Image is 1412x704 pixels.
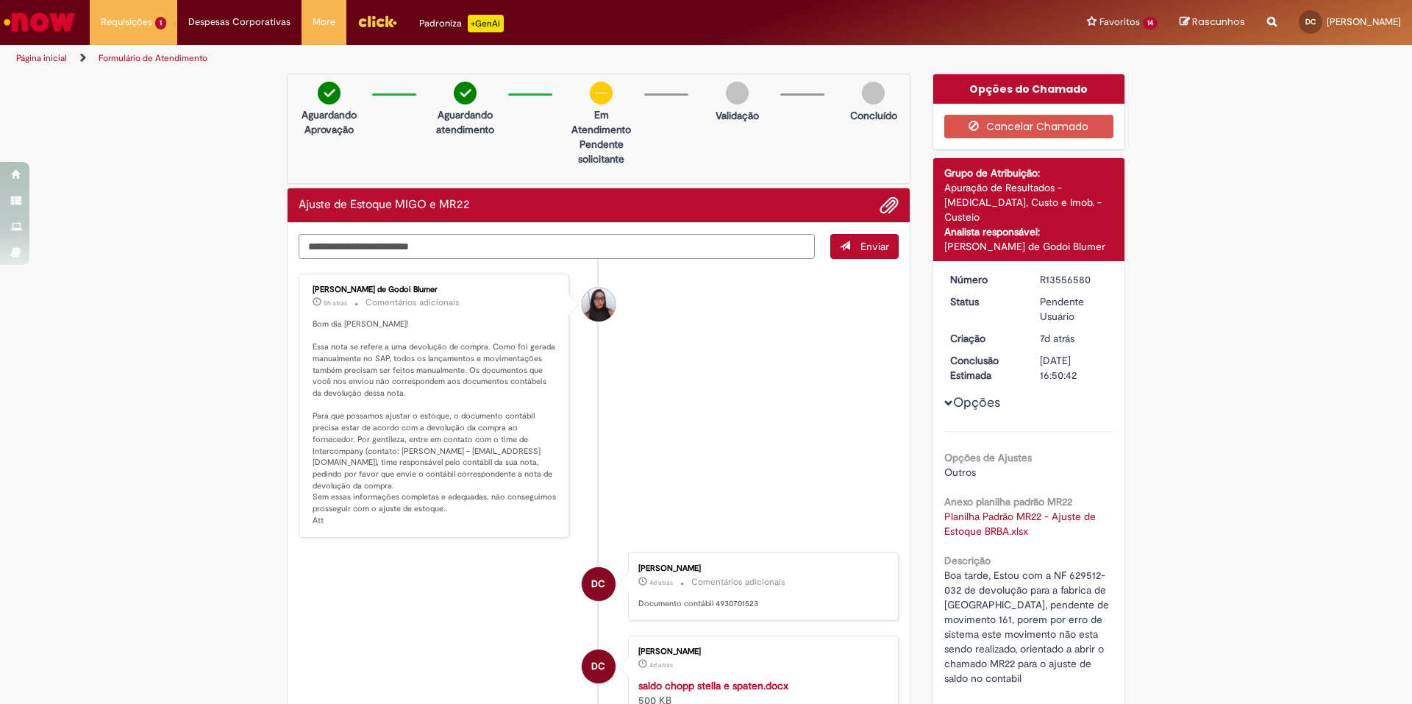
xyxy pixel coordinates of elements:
button: Adicionar anexos [880,196,899,215]
img: img-circle-grey.png [862,82,885,104]
img: img-circle-grey.png [726,82,749,104]
div: [PERSON_NAME] de Godoi Blumer [944,239,1114,254]
div: [PERSON_NAME] de Godoi Blumer [313,285,557,294]
p: Em Atendimento [566,107,637,137]
div: Diego Patrick Barbosa Da Cruz [582,650,616,683]
h2: Ajuste de Estoque MIGO e MR22 Histórico de tíquete [299,199,470,212]
div: [PERSON_NAME] [638,647,883,656]
textarea: Digite sua mensagem aqui... [299,234,815,259]
div: Pendente Usuário [1040,294,1108,324]
div: 22/09/2025 17:22:16 [1040,331,1108,346]
p: Concluído [850,108,897,123]
span: DC [591,566,605,602]
b: Anexo planilha padrão MR22 [944,495,1072,508]
span: 5h atrás [324,299,347,307]
img: circle-minus.png [590,82,613,104]
p: Pendente solicitante [566,137,637,166]
div: R13556580 [1040,272,1108,287]
dt: Conclusão Estimada [939,353,1030,383]
b: Descrição [944,554,991,567]
p: +GenAi [468,15,504,32]
span: Rascunhos [1192,15,1245,29]
span: Requisições [101,15,152,29]
span: DC [1305,17,1316,26]
b: Opções de Ajustes [944,451,1032,464]
div: [PERSON_NAME] [638,564,883,573]
time: 26/09/2025 14:52:02 [649,578,673,587]
img: check-circle-green.png [318,82,340,104]
div: Grupo de Atribuição: [944,166,1114,180]
span: Favoritos [1099,15,1140,29]
p: Documento contábil 4930701523 [638,598,883,610]
a: Download de Planilha Padrão MR22 - Ajuste de Estoque BRBA.xlsx [944,510,1099,538]
p: Validação [716,108,759,123]
div: Maisa Franco De Godoi Blumer [582,288,616,321]
button: Cancelar Chamado [944,115,1114,138]
p: Bom dia [PERSON_NAME]! Essa nota se refere a uma devolução de compra. Como foi gerada manualmente... [313,319,557,527]
dt: Status [939,294,1030,309]
img: check-circle-green.png [454,82,477,104]
div: Padroniza [419,15,504,32]
dt: Número [939,272,1030,287]
p: Aguardando Aprovação [293,107,365,137]
span: [PERSON_NAME] [1327,15,1401,28]
small: Comentários adicionais [691,576,785,589]
div: Analista responsável: [944,224,1114,239]
span: More [313,15,335,29]
div: [DATE] 16:50:42 [1040,353,1108,383]
time: 22/09/2025 17:22:16 [1040,332,1074,345]
a: saldo chopp stella e spaten.docx [638,679,788,692]
time: 26/09/2025 14:51:37 [649,661,673,669]
span: 1 [155,17,166,29]
div: Diego Patrick Barbosa Da Cruz [582,567,616,601]
span: 14 [1143,17,1158,29]
span: 7d atrás [1040,332,1074,345]
small: Comentários adicionais [366,296,460,309]
time: 29/09/2025 11:21:43 [324,299,347,307]
span: Enviar [860,240,889,253]
a: Página inicial [16,52,67,64]
img: click_logo_yellow_360x200.png [357,10,397,32]
img: ServiceNow [1,7,77,37]
div: Apuração de Resultados - [MEDICAL_DATA], Custo e Imob. - Custeio [944,180,1114,224]
a: Formulário de Atendimento [99,52,207,64]
span: Outros [944,466,976,479]
span: DC [591,649,605,684]
div: Opções do Chamado [933,74,1125,104]
ul: Trilhas de página [11,45,930,72]
dt: Criação [939,331,1030,346]
a: Rascunhos [1180,15,1245,29]
span: Despesas Corporativas [188,15,290,29]
button: Enviar [830,234,899,259]
p: Aguardando atendimento [429,107,501,137]
span: Boa tarde, Estou com a NF 629512-032 de devolução para a fabrica de [GEOGRAPHIC_DATA], pendente d... [944,569,1112,685]
span: 4d atrás [649,661,673,669]
span: 4d atrás [649,578,673,587]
